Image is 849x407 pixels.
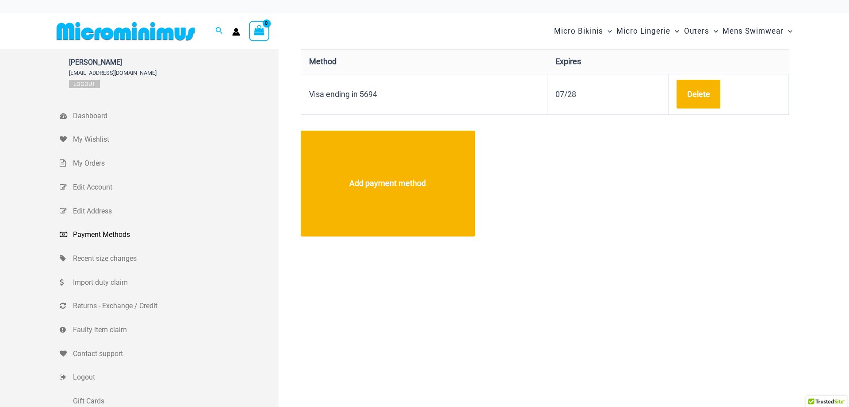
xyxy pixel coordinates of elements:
[60,271,279,295] a: Import duty claim
[60,223,279,247] a: Payment Methods
[73,157,276,170] span: My Orders
[73,109,276,123] span: Dashboard
[60,342,279,366] a: Contact support
[555,57,581,66] span: Expires
[60,104,279,128] a: Dashboard
[60,365,279,389] a: Logout
[73,205,276,218] span: Edit Address
[73,347,276,360] span: Contact support
[73,181,276,194] span: Edit Account
[301,74,548,114] td: Visa ending in 5694
[603,20,612,43] span: Menu Toggle
[677,80,720,109] a: Delete
[73,133,276,146] span: My Wishlist
[552,18,614,45] a: Micro BikinisMenu ToggleMenu Toggle
[69,58,157,66] span: [PERSON_NAME]
[73,276,276,289] span: Import duty claim
[60,294,279,318] a: Returns - Exchange / Credit
[684,20,709,43] span: Outers
[301,131,475,236] a: Add payment method
[60,128,279,151] a: My Wishlist
[670,20,679,43] span: Menu Toggle
[60,151,279,175] a: My Orders
[682,18,720,45] a: OutersMenu ToggleMenu Toggle
[249,21,269,41] a: View Shopping Cart, empty
[73,371,276,384] span: Logout
[60,175,279,199] a: Edit Account
[73,299,276,313] span: Returns - Exchange / Credit
[73,323,276,337] span: Faulty item claim
[69,80,100,88] a: Logout
[69,70,157,76] span: [EMAIL_ADDRESS][DOMAIN_NAME]
[614,18,681,45] a: Micro LingerieMenu ToggleMenu Toggle
[547,74,669,114] td: 07/28
[551,16,796,46] nav: Site Navigation
[60,199,279,223] a: Edit Address
[60,318,279,342] a: Faulty item claim
[709,20,718,43] span: Menu Toggle
[53,21,199,41] img: MM SHOP LOGO FLAT
[232,28,240,36] a: Account icon link
[73,252,276,265] span: Recent size changes
[720,18,795,45] a: Mens SwimwearMenu ToggleMenu Toggle
[784,20,792,43] span: Menu Toggle
[73,228,276,241] span: Payment Methods
[554,20,603,43] span: Micro Bikinis
[616,20,670,43] span: Micro Lingerie
[215,26,223,37] a: Search icon link
[723,20,784,43] span: Mens Swimwear
[60,247,279,271] a: Recent size changes
[309,57,337,66] span: Method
